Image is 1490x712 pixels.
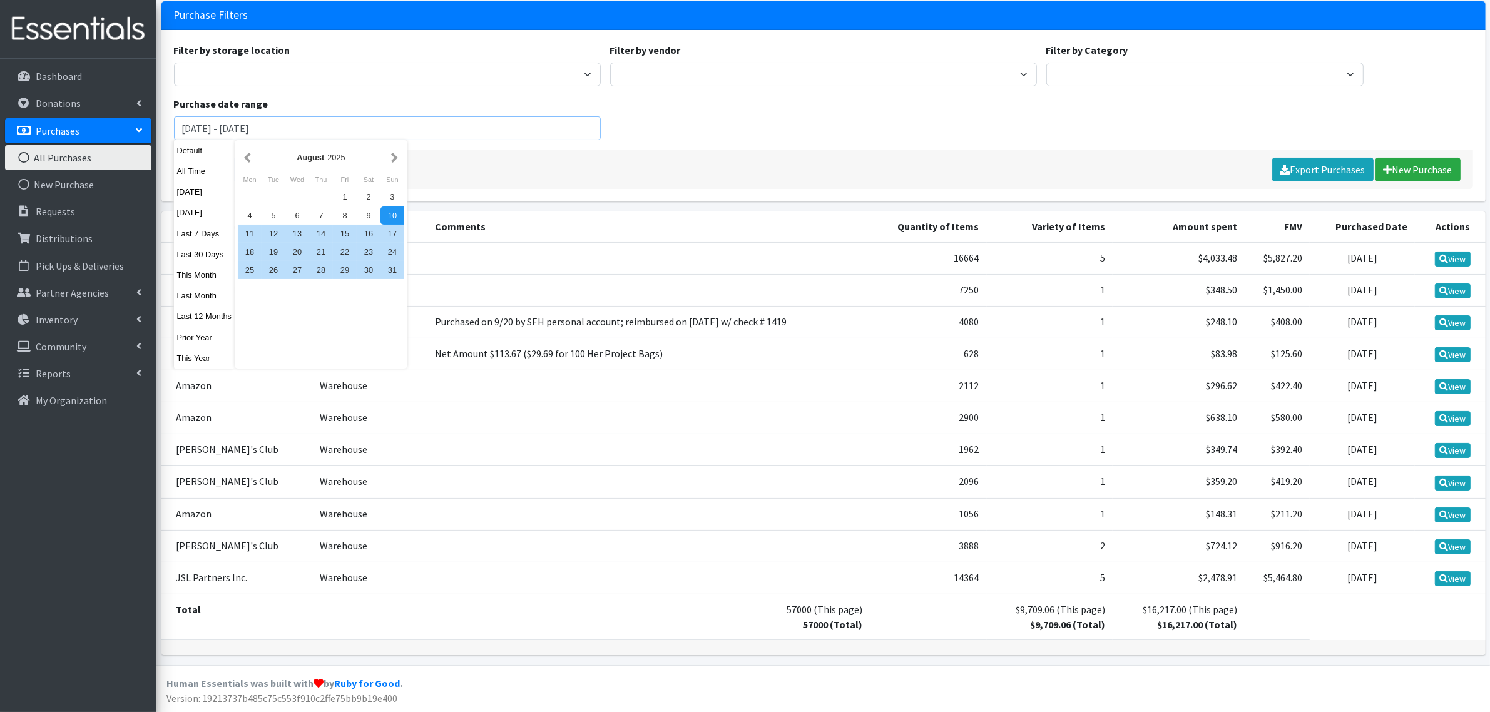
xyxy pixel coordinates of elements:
[987,274,1113,306] td: 1
[333,188,357,206] div: 1
[1113,242,1245,275] td: $4,033.48
[312,370,427,402] td: Warehouse
[987,594,1113,639] td: $9,709.06 (This page)
[161,306,313,338] td: Amazon
[36,287,109,299] p: Partner Agencies
[1113,402,1245,434] td: $638.10
[1113,594,1245,639] td: $16,217.00 (This page)
[161,498,313,530] td: Amazon
[1245,466,1310,498] td: $419.20
[285,243,309,261] div: 20
[1272,158,1374,181] a: Export Purchases
[174,266,235,284] button: This Month
[1435,379,1471,394] a: View
[1310,402,1415,434] td: [DATE]
[1245,274,1310,306] td: $1,450.00
[312,466,427,498] td: Warehouse
[238,261,262,279] div: 25
[357,261,380,279] div: 30
[870,242,987,275] td: 16664
[262,206,285,225] div: 5
[285,206,309,225] div: 6
[1245,306,1310,338] td: $408.00
[1415,211,1485,242] th: Actions
[285,261,309,279] div: 27
[312,562,427,594] td: Warehouse
[1435,315,1471,330] a: View
[1435,476,1471,491] a: View
[174,245,235,263] button: Last 30 Days
[1310,498,1415,530] td: [DATE]
[161,434,313,466] td: [PERSON_NAME]'s Club
[1113,338,1245,370] td: $83.98
[36,97,81,109] p: Donations
[174,141,235,160] button: Default
[5,91,151,116] a: Donations
[380,243,404,261] div: 24
[357,171,380,188] div: Saturday
[36,394,107,407] p: My Organization
[987,338,1113,370] td: 1
[1113,562,1245,594] td: $2,478.91
[238,225,262,243] div: 11
[1435,347,1471,362] a: View
[262,243,285,261] div: 19
[161,338,313,370] td: Amazon
[1245,242,1310,275] td: $5,827.20
[987,530,1113,562] td: 2
[987,370,1113,402] td: 1
[380,261,404,279] div: 31
[174,183,235,201] button: [DATE]
[333,243,357,261] div: 22
[174,116,601,140] input: January 1, 2011 - December 31, 2011
[5,253,151,278] a: Pick Ups & Deliveries
[174,307,235,325] button: Last 12 Months
[987,306,1113,338] td: 1
[870,211,987,242] th: Quantity of Items
[1310,466,1415,498] td: [DATE]
[1310,434,1415,466] td: [DATE]
[1245,211,1310,242] th: FMV
[1435,411,1471,426] a: View
[174,96,268,111] label: Purchase date range
[334,677,400,689] a: Ruby for Good
[1310,562,1415,594] td: [DATE]
[285,171,309,188] div: Wednesday
[380,206,404,225] div: 10
[357,206,380,225] div: 9
[870,562,987,594] td: 14364
[5,280,151,305] a: Partner Agencies
[174,203,235,221] button: [DATE]
[870,498,987,530] td: 1056
[870,306,987,338] td: 4080
[1310,370,1415,402] td: [DATE]
[1435,507,1471,522] a: View
[1435,443,1471,458] a: View
[987,211,1113,242] th: Variety of Items
[870,434,987,466] td: 1962
[309,243,333,261] div: 21
[1113,530,1245,562] td: $724.12
[1435,283,1471,298] a: View
[36,205,75,218] p: Requests
[166,692,397,704] span: Version: 19213737b485c75c553f910c2ffe75bb9b19e400
[333,206,357,225] div: 8
[987,434,1113,466] td: 1
[987,466,1113,498] td: 1
[309,261,333,279] div: 28
[36,367,71,380] p: Reports
[161,466,313,498] td: [PERSON_NAME]'s Club
[1245,562,1310,594] td: $5,464.80
[36,340,86,353] p: Community
[174,43,290,58] label: Filter by storage location
[333,261,357,279] div: 29
[380,225,404,243] div: 17
[161,530,313,562] td: [PERSON_NAME]'s Club
[380,171,404,188] div: Sunday
[161,242,313,275] td: [PERSON_NAME]'s Club
[5,118,151,143] a: Purchases
[1158,618,1238,631] strong: $16,217.00 (Total)
[174,328,235,347] button: Prior Year
[161,402,313,434] td: Amazon
[1113,211,1245,242] th: Amount spent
